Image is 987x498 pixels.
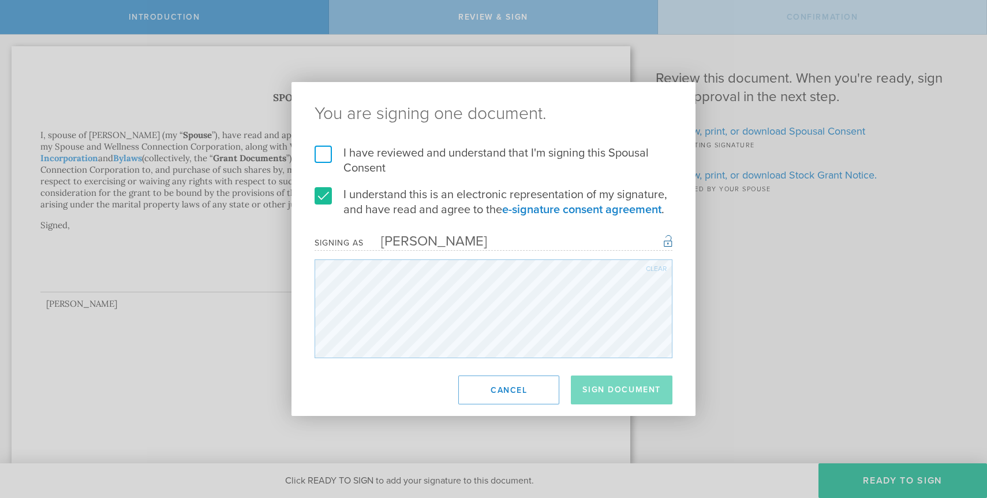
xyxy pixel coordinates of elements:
[315,105,672,122] ng-pluralize: You are signing one document.
[364,233,487,250] div: [PERSON_NAME]
[929,408,987,463] iframe: Chat Widget
[315,238,364,248] div: Signing as
[458,376,559,404] button: Cancel
[502,203,661,217] a: e-signature consent agreement
[571,376,672,404] button: Sign Document
[315,187,672,217] label: I understand this is an electronic representation of my signature, and have read and agree to the .
[315,146,672,176] label: I have reviewed and understand that I'm signing this Spousal Consent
